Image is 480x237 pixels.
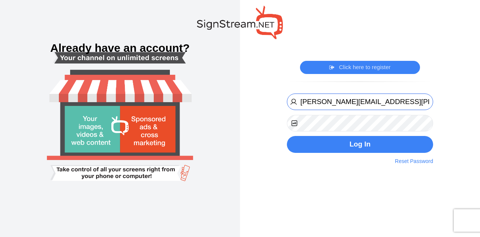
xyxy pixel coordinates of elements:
img: SignStream.NET [197,6,283,39]
input: Username [287,94,433,110]
iframe: Chat Widget [442,201,480,237]
a: Click here to register [329,63,390,71]
h3: Already have an account? [7,42,232,54]
button: Log In [287,136,433,153]
img: Smart tv login [30,18,210,219]
a: Reset Password [395,157,433,165]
